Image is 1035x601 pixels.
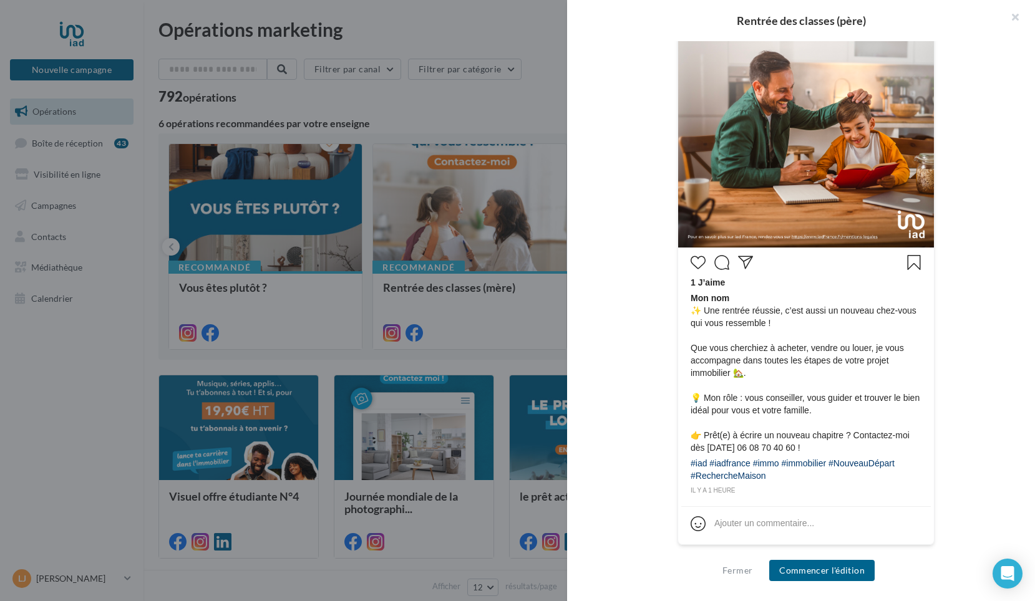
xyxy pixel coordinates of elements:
[906,255,921,270] svg: Enregistrer
[678,545,935,561] div: La prévisualisation est non-contractuelle
[714,517,814,529] div: Ajouter un commentaire...
[691,485,921,496] div: il y a 1 heure
[691,276,921,292] div: 1 J’aime
[691,516,706,531] svg: Emoji
[769,560,875,581] button: Commencer l'édition
[691,293,729,303] span: Mon nom
[714,255,729,270] svg: Commenter
[691,292,921,454] span: ✨ Une rentrée réussie, c’est aussi un nouveau chez-vous qui vous ressemble ! Que vous cherchiez à...
[587,15,1015,26] div: Rentrée des classes (père)
[738,255,753,270] svg: Partager la publication
[691,255,706,270] svg: J’aime
[993,559,1023,589] div: Open Intercom Messenger
[691,457,921,485] div: #iad #iadfrance #immo #immobilier #NouveauDépart #RechercheMaison
[717,563,757,578] button: Fermer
